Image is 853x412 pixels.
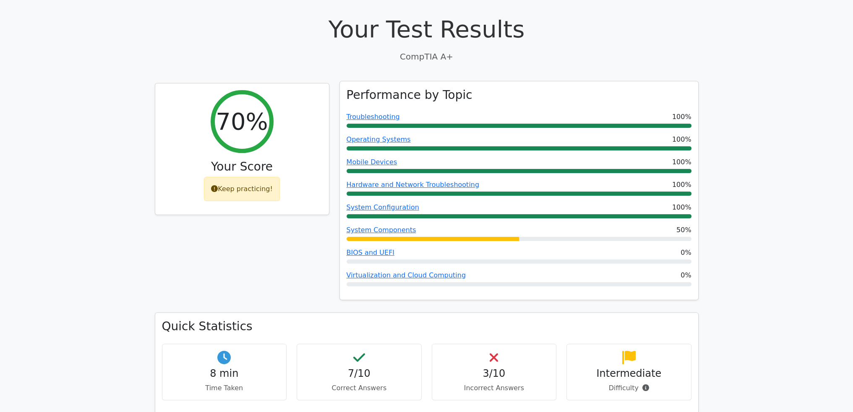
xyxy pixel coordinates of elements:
[347,113,400,121] a: Troubleshooting
[347,203,419,211] a: System Configuration
[347,88,472,102] h3: Performance by Topic
[672,157,691,167] span: 100%
[347,249,394,257] a: BIOS and UEFI
[347,158,397,166] a: Mobile Devices
[347,135,411,143] a: Operating Systems
[672,112,691,122] span: 100%
[204,177,280,201] div: Keep practicing!
[347,181,480,189] a: Hardware and Network Troubleshooting
[574,368,684,380] h4: Intermediate
[439,383,550,393] p: Incorrect Answers
[169,383,280,393] p: Time Taken
[304,383,415,393] p: Correct Answers
[169,368,280,380] h4: 8 min
[347,271,466,279] a: Virtualization and Cloud Computing
[155,50,699,63] p: CompTIA A+
[574,383,684,393] p: Difficulty
[439,368,550,380] h4: 3/10
[672,202,691,212] span: 100%
[162,319,691,334] h3: Quick Statistics
[304,368,415,380] h4: 7/10
[681,248,691,258] span: 0%
[216,107,268,135] h2: 70%
[681,270,691,280] span: 0%
[672,135,691,145] span: 100%
[347,226,416,234] a: System Components
[162,160,322,174] h3: Your Score
[676,225,691,235] span: 50%
[672,180,691,190] span: 100%
[155,15,699,43] h1: Your Test Results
